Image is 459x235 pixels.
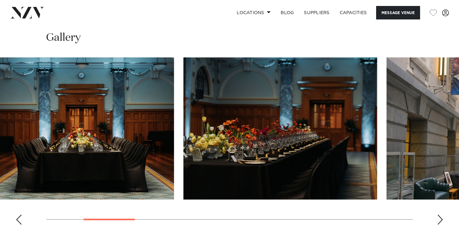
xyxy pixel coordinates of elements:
[10,7,44,18] img: nzv-logo.png
[46,31,81,45] h2: Gallery
[335,6,372,19] a: Capacities
[276,6,299,19] a: BLOG
[376,6,420,19] button: Message Venue
[299,6,334,19] a: SUPPLIERS
[232,6,276,19] a: Locations
[183,57,377,200] swiper-slide: 3 / 13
